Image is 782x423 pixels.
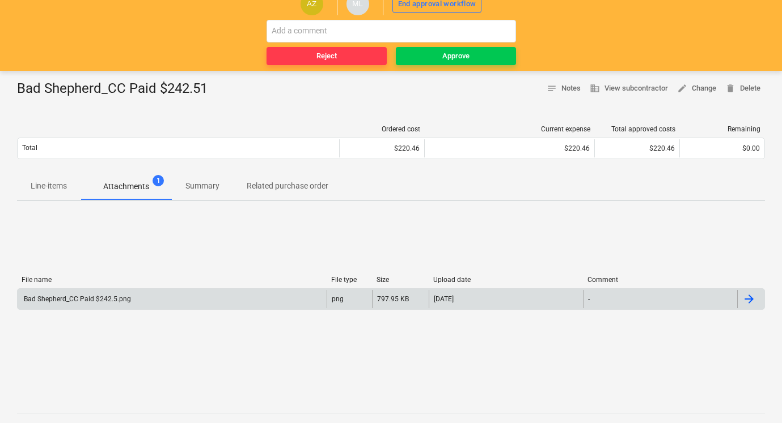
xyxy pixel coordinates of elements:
button: Reject [267,47,387,65]
span: Change [677,82,716,95]
span: edit [677,83,687,93]
div: Total approved costs [599,125,675,133]
div: Upload date [433,276,579,284]
span: View subcontractor [590,82,668,95]
div: Bad Shepherd_CC Paid $242.5.png [22,295,131,303]
div: png [332,295,344,303]
p: Attachments [103,181,149,193]
input: Add a comment [267,20,516,42]
div: Reject [316,50,337,63]
p: Total [22,143,37,153]
button: View subcontractor [585,80,673,97]
div: File type [331,276,367,284]
div: Size [377,276,424,284]
div: $220.46 [429,144,590,152]
div: File name [22,276,322,284]
div: $220.46 [344,144,420,152]
div: $220.46 [599,144,675,152]
p: Summary [185,180,219,192]
div: Approve [442,50,470,63]
span: delete [725,83,735,93]
div: $0.00 [684,144,760,152]
div: Bad Shepherd_CC Paid $242.51 [17,80,217,98]
span: Delete [725,82,760,95]
button: Notes [542,80,585,97]
div: Ordered cost [344,125,420,133]
p: Related purchase order [247,180,328,192]
span: 1 [153,175,164,186]
div: [DATE] [434,295,454,303]
div: Comment [587,276,733,284]
button: Delete [721,80,765,97]
button: Change [673,80,721,97]
span: Notes [547,82,581,95]
span: notes [547,83,557,93]
div: 797.95 KB [377,295,409,303]
button: Approve [396,47,516,65]
iframe: Chat Widget [725,369,782,423]
span: business [590,83,600,93]
p: Line-items [31,180,67,192]
div: - [588,295,590,303]
div: Current expense [429,125,590,133]
div: Remaining [684,125,760,133]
